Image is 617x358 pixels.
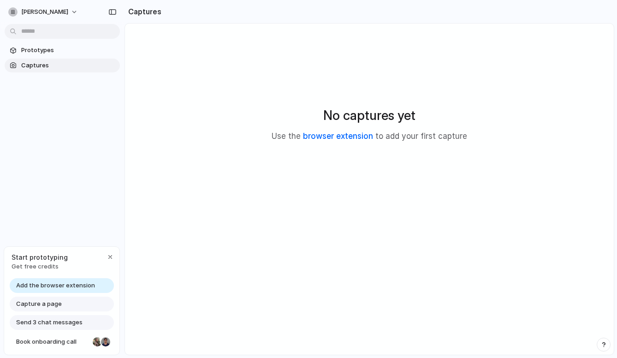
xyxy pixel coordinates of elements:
a: Add the browser extension [10,278,114,293]
a: browser extension [303,131,373,141]
a: Prototypes [5,43,120,57]
h2: Captures [125,6,161,17]
a: Book onboarding call [10,334,114,349]
p: Use the to add your first capture [272,131,467,143]
span: Book onboarding call [16,337,89,346]
span: [PERSON_NAME] [21,7,68,17]
h2: No captures yet [323,106,415,125]
span: Get free credits [12,262,68,271]
div: Christian Iacullo [100,336,111,347]
span: Prototypes [21,46,116,55]
span: Captures [21,61,116,70]
span: Add the browser extension [16,281,95,290]
a: Captures [5,59,120,72]
span: Capture a page [16,299,62,309]
span: Send 3 chat messages [16,318,83,327]
button: [PERSON_NAME] [5,5,83,19]
span: Start prototyping [12,252,68,262]
div: Nicole Kubica [92,336,103,347]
